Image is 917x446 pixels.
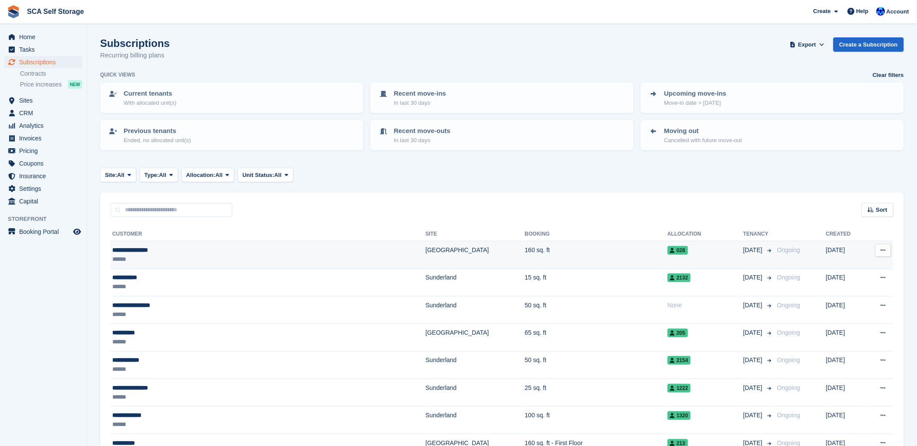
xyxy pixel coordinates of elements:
span: Sort [876,206,887,214]
a: menu [4,195,82,207]
button: Unit Status: All [238,168,293,182]
td: [DATE] [826,269,865,296]
p: Cancelled with future move-out [664,136,742,145]
a: Recent move-ins In last 30 days [371,83,633,112]
button: Type: All [140,168,178,182]
td: [DATE] [826,241,865,269]
td: [DATE] [826,296,865,323]
td: [DATE] [826,324,865,351]
span: Storefront [8,215,87,223]
th: Tenancy [743,227,774,241]
button: Export [788,37,826,52]
span: 028 [668,246,688,255]
a: Clear filters [873,71,904,80]
th: Created [826,227,865,241]
p: Recent move-outs [394,126,450,136]
span: Coupons [19,157,71,170]
span: Export [798,40,816,49]
span: Ongoing [777,274,800,281]
span: [DATE] [743,383,764,393]
a: Contracts [20,70,82,78]
a: Price increases NEW [20,80,82,89]
span: [DATE] [743,246,764,255]
span: All [159,171,166,180]
td: Sunderland [426,379,525,406]
a: menu [4,43,82,56]
div: None [668,301,743,310]
a: menu [4,94,82,107]
span: Ongoing [777,384,800,391]
span: Subscriptions [19,56,71,68]
td: 100 sq. ft [525,406,668,434]
a: menu [4,183,82,195]
span: Create [813,7,831,16]
span: 2132 [668,273,691,282]
th: Booking [525,227,668,241]
a: menu [4,132,82,144]
a: SCA Self Storage [24,4,87,19]
span: Invoices [19,132,71,144]
span: 205 [668,329,688,337]
span: Help [857,7,869,16]
a: menu [4,145,82,157]
a: Create a Subscription [833,37,904,52]
td: 50 sq. ft [525,351,668,379]
span: Pricing [19,145,71,157]
span: All [215,171,223,180]
span: Settings [19,183,71,195]
td: Sunderland [426,296,525,323]
p: Recent move-ins [394,89,446,99]
span: CRM [19,107,71,119]
span: [DATE] [743,328,764,337]
td: Sunderland [426,351,525,379]
button: Site: All [100,168,136,182]
span: [DATE] [743,301,764,310]
a: menu [4,120,82,132]
p: Previous tenants [124,126,191,136]
span: 2154 [668,356,691,365]
a: Recent move-outs In last 30 days [371,121,633,150]
span: Tasks [19,43,71,56]
th: Customer [111,227,426,241]
p: With allocated unit(s) [124,99,176,107]
td: Sunderland [426,406,525,434]
span: Ongoing [777,302,800,309]
img: stora-icon-8386f47178a22dfd0bd8f6a31ec36ba5ce8667c1dd55bd0f319d3a0aa187defe.svg [7,5,20,18]
a: Moving out Cancelled with future move-out [642,121,903,150]
a: menu [4,170,82,182]
span: Analytics [19,120,71,132]
h6: Quick views [100,71,135,79]
a: Upcoming move-ins Move-in date > [DATE] [642,83,903,112]
span: [DATE] [743,411,764,420]
span: Allocation: [186,171,215,180]
td: [DATE] [826,351,865,379]
img: Kelly Neesham [877,7,885,16]
span: All [274,171,282,180]
span: Price increases [20,80,62,89]
th: Site [426,227,525,241]
td: 50 sq. ft [525,296,668,323]
p: Recurring billing plans [100,50,170,60]
td: [GEOGRAPHIC_DATA] [426,241,525,269]
p: Moving out [664,126,742,136]
span: Site: [105,171,117,180]
span: Account [887,7,909,16]
a: menu [4,157,82,170]
td: 65 sq. ft [525,324,668,351]
a: menu [4,56,82,68]
span: [DATE] [743,356,764,365]
a: Current tenants With allocated unit(s) [101,83,363,112]
span: All [117,171,124,180]
td: 160 sq. ft [525,241,668,269]
span: Type: [144,171,159,180]
a: Previous tenants Ended, no allocated unit(s) [101,121,363,150]
span: 1320 [668,411,691,420]
p: Current tenants [124,89,176,99]
td: [DATE] [826,379,865,406]
th: Allocation [668,227,743,241]
span: Sites [19,94,71,107]
h1: Subscriptions [100,37,170,49]
td: Sunderland [426,269,525,296]
p: Ended, no allocated unit(s) [124,136,191,145]
p: Upcoming move-ins [664,89,726,99]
